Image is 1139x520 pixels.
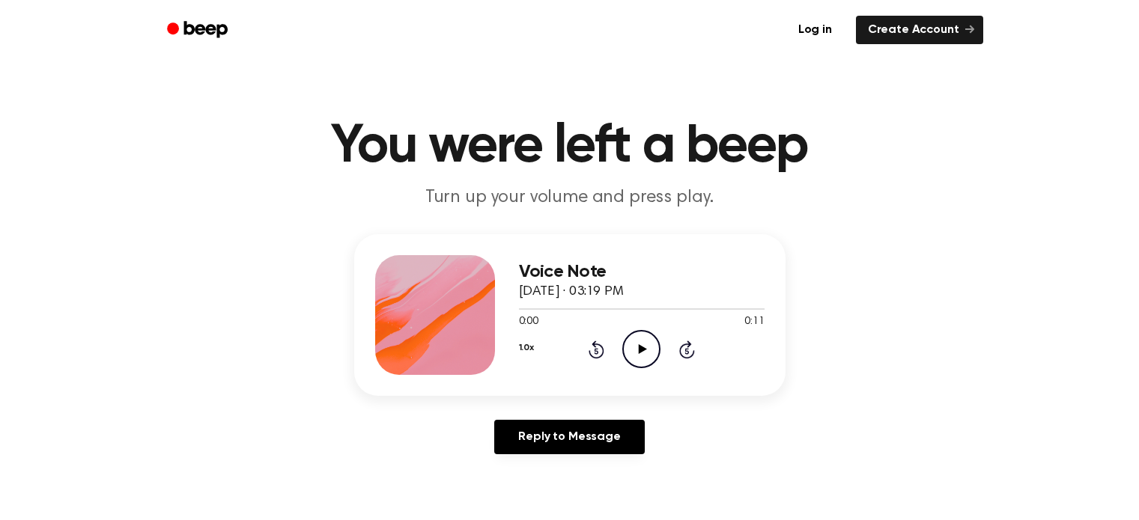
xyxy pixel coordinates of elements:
span: 0:11 [744,314,764,330]
a: Reply to Message [494,420,644,454]
button: 1.0x [519,335,534,361]
h1: You were left a beep [186,120,953,174]
a: Beep [157,16,241,45]
span: 0:00 [519,314,538,330]
p: Turn up your volume and press play. [282,186,857,210]
a: Log in [783,13,847,47]
h3: Voice Note [519,262,765,282]
a: Create Account [856,16,983,44]
span: [DATE] · 03:19 PM [519,285,624,299]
